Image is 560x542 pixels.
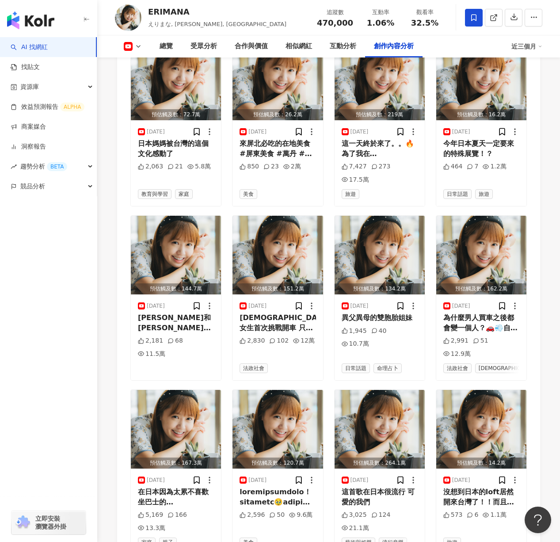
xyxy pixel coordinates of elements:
[525,507,551,533] iframe: Help Scout Beacon - Open
[452,477,470,484] div: [DATE]
[240,313,316,333] div: [DEMOGRAPHIC_DATA]女生首次挑戰開車 只為了吃這個台灣美食
[248,302,267,310] div: [DATE]
[160,41,173,52] div: 總覽
[317,8,353,17] div: 追蹤數
[342,487,418,507] div: 這首歌在日本很流行 可愛的我們
[330,41,356,52] div: 互動分析
[350,477,369,484] div: [DATE]
[168,336,183,345] div: 68
[232,216,323,294] img: post-image
[232,390,323,469] img: post-image
[335,390,425,469] img: post-image
[232,109,323,120] div: 預估觸及數：26.2萬
[240,511,265,519] div: 2,596
[335,109,425,120] div: 預估觸及數：219萬
[342,162,367,171] div: 7,427
[138,524,165,533] div: 13.3萬
[232,458,323,469] div: 預估觸及數：120.7萬
[371,511,391,519] div: 124
[148,21,286,27] span: えりまな, [PERSON_NAME], [GEOGRAPHIC_DATA]
[187,162,211,171] div: 5.8萬
[436,109,526,120] div: 預估觸及數：16.2萬
[467,162,478,171] div: 7
[342,340,369,348] div: 10.7萬
[436,283,526,294] div: 預估觸及數：162.2萬
[131,109,221,120] div: 預估觸及數：72.7萬
[443,313,519,333] div: 為什麼男人買車之後都會變一個人？🚗💨自從裝了行車記錄器之後，開車真的安心超多！ 現在的行車記錄器真的很厲害， 前後都能錄影，還可以用手機查看畫面📱 畫質超清晰，真的讓人驚艷🥹🥹 這是我使用的行車...
[483,162,506,171] div: 1.2萬
[411,19,438,27] span: 32.5%
[467,511,478,519] div: 6
[131,390,221,469] button: 預估觸及數：167.3萬
[240,189,257,199] span: 美食
[11,164,17,170] span: rise
[436,216,526,294] img: post-image
[148,6,286,17] div: ERIMANA
[11,511,86,534] a: chrome extension立即安裝 瀏覽器外掛
[374,41,414,52] div: 創作內容分析
[475,363,542,373] span: [DEMOGRAPHIC_DATA]
[131,283,221,294] div: 預估觸及數：144.7萬
[342,139,418,159] div: 這一天終於來了。。🔥為了我在[GEOGRAPHIC_DATA]的夢幻婚禮做最後的準備。。！｜【Ma的[DEMOGRAPHIC_DATA]太太日常】｜VLOG｜【我是Mana】🌸ManaのIG：[...
[342,524,369,533] div: 21.1萬
[436,42,526,120] button: 預估觸及數：16.2萬
[350,302,369,310] div: [DATE]
[131,42,221,120] button: 預估觸及數：72.7萬
[20,176,45,196] span: 競品分析
[289,511,312,519] div: 9.6萬
[317,18,353,27] span: 470,000
[20,156,67,176] span: 趨勢分析
[342,176,369,184] div: 17.5萬
[342,511,367,519] div: 3,025
[335,390,425,469] button: 預估觸及數：264.1萬
[443,487,519,507] div: 沒想到日本的loft居然開來台灣了！！而且台灣第一家店居然是開在高雄爹斯超開心😭大家去日本的時候，有沒有看過或逛過 LOFT 呢？ 那個集合美妝、文具、流行小物、生活雜貨於一身的 LOFT，光是...
[443,162,463,171] div: 464
[131,216,221,294] img: post-image
[138,350,165,359] div: 11.5萬
[335,283,425,294] div: 預估觸及數：134.2萬
[131,390,221,469] img: post-image
[235,41,268,52] div: 合作與價值
[11,122,46,131] a: 商案媒合
[342,189,359,199] span: 旅遊
[342,327,367,336] div: 1,945
[443,189,472,199] span: 日常話題
[443,363,472,373] span: 法政社會
[232,283,323,294] div: 預估觸及數：151.2萬
[11,103,84,111] a: 效益預測報告ALPHA
[14,515,31,530] img: chrome extension
[452,128,470,136] div: [DATE]
[436,216,526,294] button: 預估觸及數：162.2萬
[7,11,54,29] img: logo
[147,477,165,484] div: [DATE]
[269,336,289,345] div: 102
[240,139,316,159] div: 來屏北必吃的在地美食#屏東美食 #萬丹 #東港
[248,477,267,484] div: [DATE]
[138,487,214,507] div: 在日本因為太累不喜歡坐巴士的[DEMOGRAPHIC_DATA]弟弟！🔥第一次坐台灣深夜巴士的反應。。｜【Mana弟弟系列】｜【我是Mana】🌸ManaのThreads：[URL][DOMAIN...
[269,511,285,519] div: 50
[367,19,394,27] span: 1.06%
[371,162,391,171] div: 273
[371,327,387,336] div: 40
[408,8,442,17] div: 觀看率
[293,336,315,345] div: 12萬
[286,41,312,52] div: 相似網紅
[138,139,214,159] div: 日本媽媽被台灣的這個文化感動了
[342,313,418,323] div: 異父異母的雙胞胎姐妹
[475,189,493,199] span: 旅遊
[443,139,519,159] div: 今年日本夏天一定要來的特殊展覽！？
[342,363,370,373] span: 日常話題
[240,363,268,373] span: 法政社會
[138,511,163,519] div: 5,169
[436,458,526,469] div: 預估觸及數：14.2萬
[138,189,171,199] span: 教育與學習
[20,77,39,97] span: 資源庫
[436,390,526,469] button: 預估觸及數：14.2萬
[443,511,463,519] div: 573
[350,128,369,136] div: [DATE]
[364,8,397,17] div: 互動率
[443,350,471,359] div: 12.9萬
[138,336,163,345] div: 2,181
[263,162,279,171] div: 23
[190,41,217,52] div: 受眾分析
